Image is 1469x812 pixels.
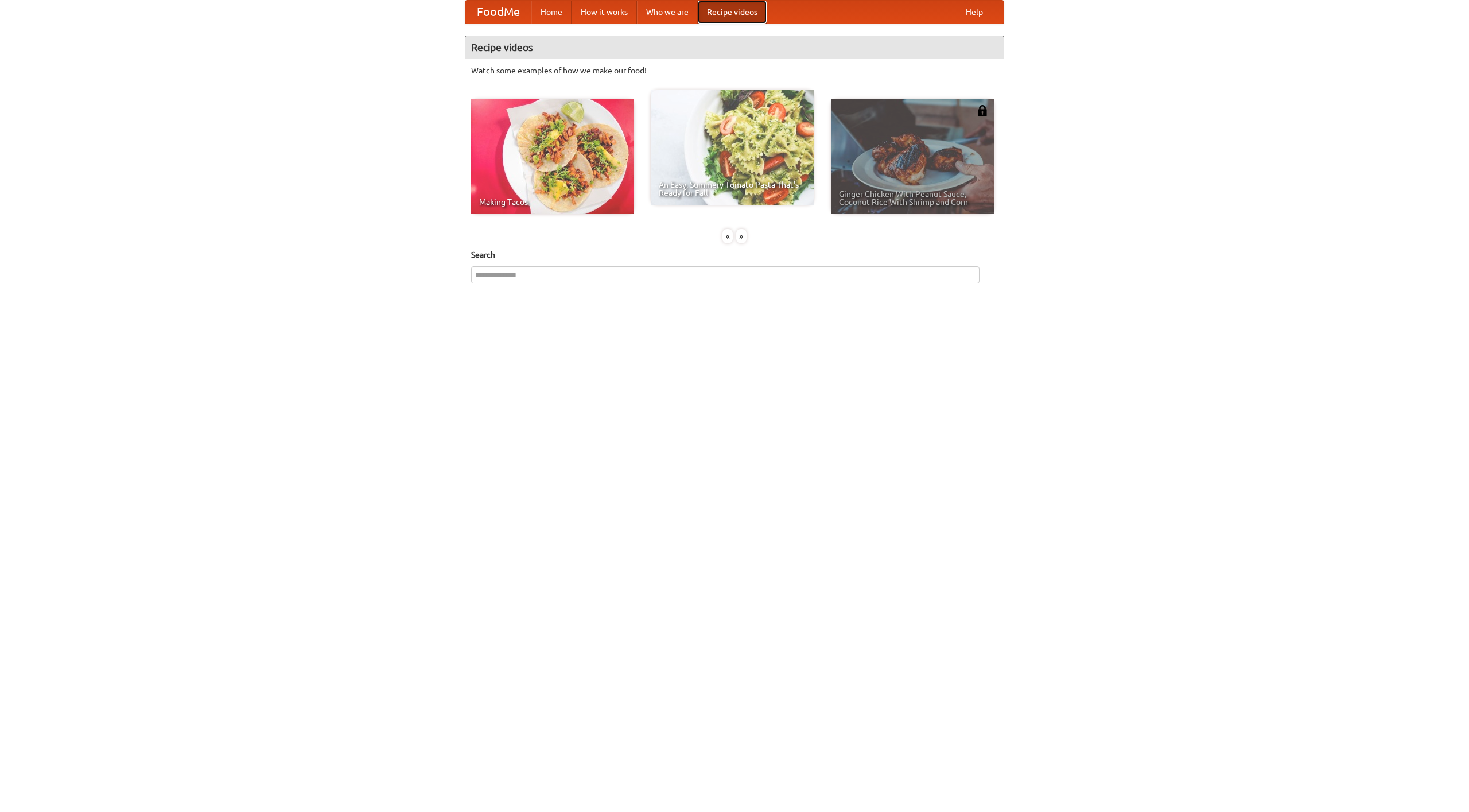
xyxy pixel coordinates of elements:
div: » [736,229,747,243]
a: Home [531,1,572,24]
a: Help [957,1,992,24]
a: Who we are [637,1,698,24]
a: An Easy, Summery Tomato Pasta That's Ready for Fall [651,90,814,205]
h4: Recipe videos [465,36,1004,59]
span: Making Tacos [479,198,626,206]
h5: Search [471,249,998,261]
a: Making Tacos [471,99,634,214]
a: Recipe videos [698,1,767,24]
img: 483408.png [977,105,988,116]
a: FoodMe [465,1,531,24]
div: « [722,229,733,243]
a: How it works [572,1,637,24]
span: An Easy, Summery Tomato Pasta That's Ready for Fall [659,181,806,197]
p: Watch some examples of how we make our food! [471,65,998,76]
